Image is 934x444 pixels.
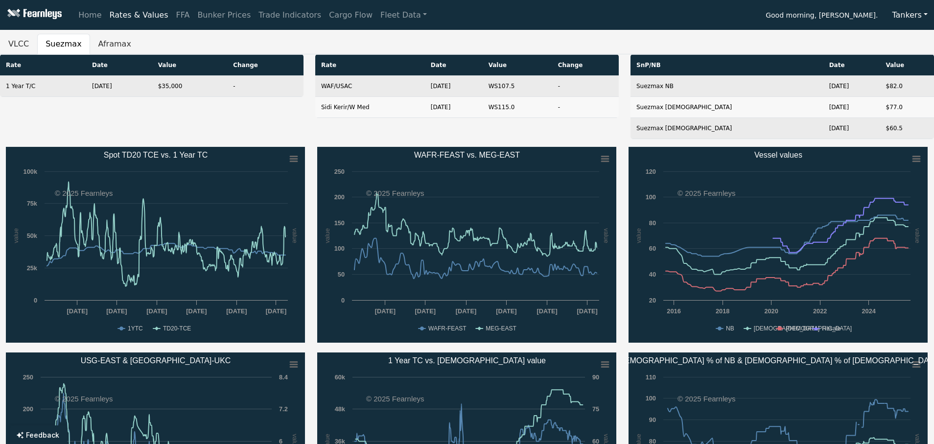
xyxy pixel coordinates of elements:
[86,55,152,76] th: Date
[592,405,599,413] text: 75
[677,189,736,197] text: © 2025 Fearnleys
[106,307,127,315] text: [DATE]
[822,325,841,332] text: Resale
[592,374,599,381] text: 90
[646,193,656,201] text: 100
[335,405,346,413] text: 48k
[862,307,876,315] text: 2024
[886,6,934,24] button: Tankers
[23,405,33,413] text: 200
[186,307,207,315] text: [DATE]
[335,374,346,381] text: 60k
[27,200,38,207] text: 75k
[334,219,345,227] text: 150
[603,228,610,243] text: value
[315,97,425,118] td: Sidi Kerir/W Med
[55,395,113,403] text: © 2025 Fearnleys
[577,307,597,315] text: [DATE]
[483,97,552,118] td: WS 115.0
[375,307,396,315] text: [DATE]
[496,307,516,315] text: [DATE]
[425,55,483,76] th: Date
[106,5,172,25] a: Rates & Values
[552,55,619,76] th: Change
[486,325,516,332] text: MEG-EAST
[227,55,304,76] th: Change
[376,5,431,25] a: Fleet Data
[227,76,304,97] td: -
[649,271,656,278] text: 40
[81,356,231,365] text: USG-EAST & [GEOGRAPHIC_DATA]-UKC
[649,416,656,423] text: 90
[338,271,345,278] text: 50
[635,228,642,243] text: value
[163,325,191,332] text: TD20-TCE
[880,97,934,118] td: $77.0
[428,325,467,332] text: WAFR-FEAST
[12,228,20,243] text: value
[317,147,616,343] svg: WAFR-FEAST vs. MEG-EAST
[415,307,436,315] text: [DATE]
[104,151,208,159] text: Spot TD20 TCE vs. 1 Year TC
[324,228,331,243] text: value
[483,76,552,97] td: WS 107.5
[630,118,823,139] td: Suezmax [DEMOGRAPHIC_DATA]
[813,307,827,315] text: 2022
[193,5,255,25] a: Bunker Prices
[366,395,424,403] text: © 2025 Fearnleys
[726,325,734,332] text: NB
[754,325,819,332] text: [DEMOGRAPHIC_DATA]
[23,374,33,381] text: 250
[425,76,483,97] td: [DATE]
[226,307,247,315] text: [DATE]
[646,395,656,402] text: 100
[334,245,345,252] text: 100
[537,307,557,315] text: [DATE]
[86,76,152,97] td: [DATE]
[677,395,736,403] text: © 2025 Fearnleys
[880,118,934,139] td: $60.5
[552,76,619,97] td: -
[646,374,656,381] text: 110
[823,76,880,97] td: [DATE]
[315,76,425,97] td: WAF/USAC
[334,193,345,201] text: 200
[764,307,778,315] text: 2020
[128,325,143,332] text: 1YTC
[630,55,823,76] th: SnP/NB
[37,34,90,54] button: Suezmax
[27,264,38,272] text: 25k
[255,5,325,25] a: Trade Indicators
[388,356,546,365] text: 1 Year TC vs. [DEMOGRAPHIC_DATA] value
[55,189,113,197] text: © 2025 Fearnleys
[649,245,656,252] text: 60
[172,5,194,25] a: FFA
[823,118,880,139] td: [DATE]
[823,55,880,76] th: Date
[425,97,483,118] td: [DATE]
[786,325,852,332] text: [DEMOGRAPHIC_DATA]
[630,97,823,118] td: Suezmax [DEMOGRAPHIC_DATA]
[279,374,288,381] text: 8.4
[152,55,228,76] th: Value
[414,151,520,159] text: WAFR-FEAST vs. MEG-EAST
[341,297,345,304] text: 0
[914,228,921,243] text: value
[23,168,38,175] text: 100k
[823,97,880,118] td: [DATE]
[74,5,105,25] a: Home
[754,151,802,159] text: Vessel values
[649,219,656,227] text: 80
[630,76,823,97] td: Suezmax NB
[291,228,299,243] text: value
[880,55,934,76] th: Value
[766,8,878,24] span: Good morning, [PERSON_NAME].
[5,9,62,21] img: Fearnleys Logo
[325,5,376,25] a: Cargo Flow
[646,168,656,175] text: 120
[334,168,345,175] text: 250
[67,307,88,315] text: [DATE]
[27,232,38,239] text: 50k
[649,297,656,304] text: 20
[716,307,729,315] text: 2018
